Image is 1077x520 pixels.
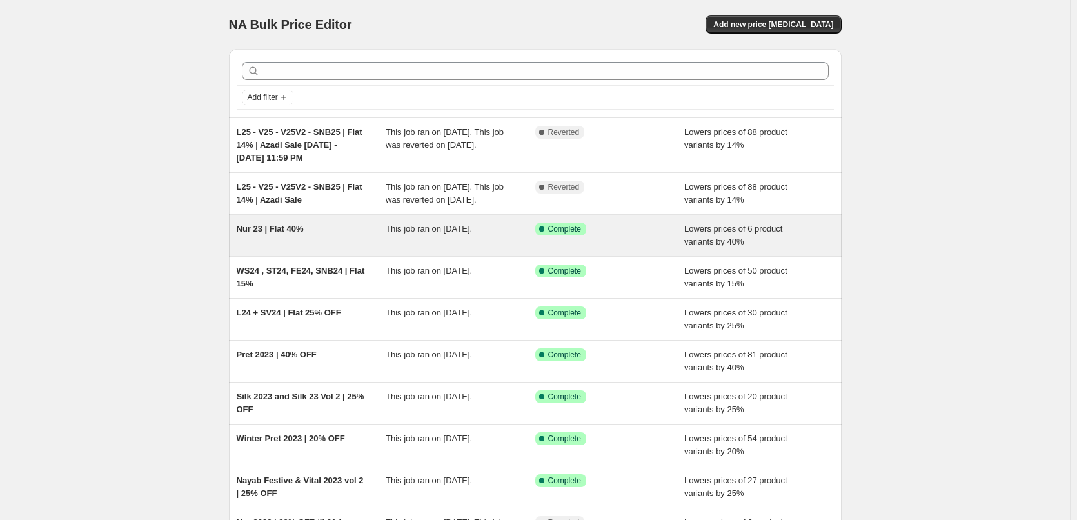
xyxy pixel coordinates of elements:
span: Nayab Festive & Vital 2023 vol 2 | 25% OFF [237,475,364,498]
span: This job ran on [DATE]. [386,350,472,359]
span: This job ran on [DATE]. [386,392,472,401]
span: Add filter [248,92,278,103]
span: Lowers prices of 30 product variants by 25% [684,308,787,330]
span: L25 - V25 - V25V2 - SNB25 | Flat 14% | Azadi Sale [237,182,362,205]
span: Lowers prices of 88 product variants by 14% [684,182,787,205]
span: Complete [548,350,581,360]
span: Lowers prices of 50 product variants by 15% [684,266,787,288]
span: Winter Pret 2023 | 20% OFF [237,434,345,443]
span: Reverted [548,182,580,192]
span: Nur 23 | Flat 40% [237,224,304,234]
span: Complete [548,266,581,276]
span: NA Bulk Price Editor [229,17,352,32]
span: This job ran on [DATE]. [386,475,472,485]
span: Complete [548,308,581,318]
span: This job ran on [DATE]. [386,266,472,275]
span: Silk 2023 and Silk 23 Vol 2 | 25% OFF [237,392,364,414]
span: This job ran on [DATE]. This job was reverted on [DATE]. [386,127,504,150]
span: Lowers prices of 27 product variants by 25% [684,475,787,498]
span: This job ran on [DATE]. This job was reverted on [DATE]. [386,182,504,205]
span: Lowers prices of 54 product variants by 20% [684,434,787,456]
span: Lowers prices of 6 product variants by 40% [684,224,782,246]
span: This job ran on [DATE]. [386,308,472,317]
span: Lowers prices of 20 product variants by 25% [684,392,787,414]
span: Reverted [548,127,580,137]
span: Lowers prices of 88 product variants by 14% [684,127,787,150]
button: Add filter [242,90,293,105]
span: L25 - V25 - V25V2 - SNB25 | Flat 14% | Azadi Sale [DATE] - [DATE] 11:59 PM [237,127,362,163]
span: This job ran on [DATE]. [386,224,472,234]
span: This job ran on [DATE]. [386,434,472,443]
span: Complete [548,434,581,444]
span: L24 + SV24 | Flat 25% OFF [237,308,341,317]
span: Complete [548,392,581,402]
span: Lowers prices of 81 product variants by 40% [684,350,787,372]
span: Complete [548,224,581,234]
span: Pret 2023 | 40% OFF [237,350,317,359]
span: WS24 , ST24, FE24, SNB24 | Flat 15% [237,266,365,288]
span: Complete [548,475,581,486]
span: Add new price [MEDICAL_DATA] [713,19,833,30]
button: Add new price [MEDICAL_DATA] [706,15,841,34]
